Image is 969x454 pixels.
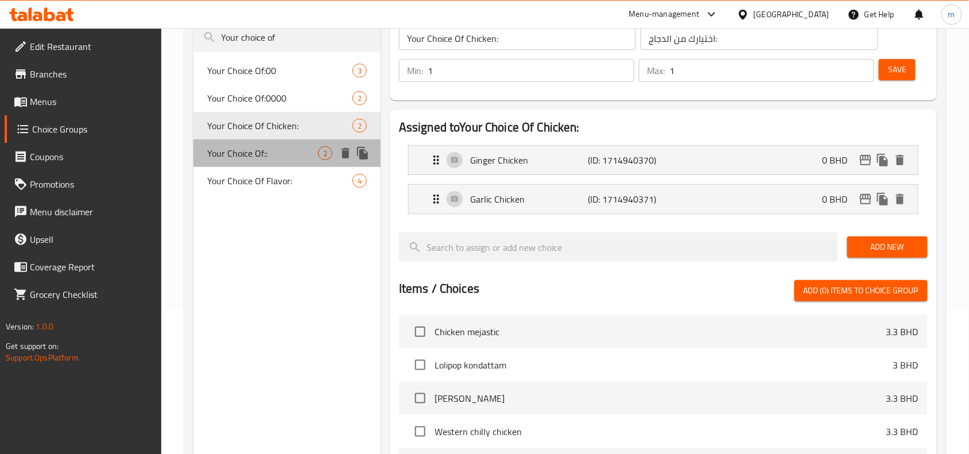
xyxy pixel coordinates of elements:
[5,88,162,115] a: Menus
[5,253,162,281] a: Coverage Report
[30,95,153,108] span: Menus
[409,185,918,214] div: Expand
[30,205,153,219] span: Menu disclaimer
[892,152,909,169] button: delete
[874,191,892,208] button: duplicate
[193,167,381,195] div: Your Choice Of Flavor:4
[193,23,381,52] input: search
[794,280,928,301] button: Add (0) items to choice group
[823,192,857,206] p: 0 BHD
[6,350,79,365] a: Support.OpsPlatform
[399,141,928,180] li: Expand
[352,174,367,188] div: Choices
[893,358,918,372] p: 3 BHD
[36,319,53,334] span: 1.0.0
[193,112,381,139] div: Your Choice Of Chicken:2
[847,236,928,258] button: Add New
[5,198,162,226] a: Menu disclaimer
[408,420,432,444] span: Select choice
[804,284,918,298] span: Add (0) items to choice group
[435,358,893,372] span: Lolipop kondattam
[408,320,432,344] span: Select choice
[588,153,666,167] p: (ID: 1714940370)
[30,288,153,301] span: Grocery Checklist
[319,148,332,159] span: 2
[30,150,153,164] span: Coupons
[886,391,918,405] p: 3.3 BHD
[399,280,479,297] h2: Items / Choices
[353,93,366,104] span: 2
[6,319,34,334] span: Version:
[879,59,916,80] button: Save
[5,170,162,198] a: Promotions
[207,64,352,77] span: Your Choice Of:00
[886,325,918,339] p: 3.3 BHD
[337,145,354,162] button: delete
[207,91,352,105] span: Your Choice Of:0000
[886,425,918,439] p: 3.3 BHD
[5,143,162,170] a: Coupons
[857,191,874,208] button: edit
[470,153,588,167] p: Ginger Chicken
[353,65,366,76] span: 3
[399,232,838,262] input: search
[30,232,153,246] span: Upsell
[408,386,432,410] span: Select choice
[5,60,162,88] a: Branches
[30,67,153,81] span: Branches
[5,33,162,60] a: Edit Restaurant
[629,7,700,21] div: Menu-management
[588,192,666,206] p: (ID: 1714940371)
[5,226,162,253] a: Upsell
[193,139,381,167] div: Your Choice Of::2deleteduplicate
[888,63,906,77] span: Save
[754,8,830,21] div: [GEOGRAPHIC_DATA]
[352,119,367,133] div: Choices
[407,64,423,77] p: Min:
[470,192,588,206] p: Garlic Chicken
[409,146,918,174] div: Expand
[399,180,928,219] li: Expand
[823,153,857,167] p: 0 BHD
[318,146,332,160] div: Choices
[5,115,162,143] a: Choice Groups
[647,64,665,77] p: Max:
[353,176,366,187] span: 4
[30,40,153,53] span: Edit Restaurant
[32,122,153,136] span: Choice Groups
[193,84,381,112] div: Your Choice Of:00002
[435,325,886,339] span: Chicken mejastic
[857,152,874,169] button: edit
[193,57,381,84] div: Your Choice Of:003
[352,64,367,77] div: Choices
[435,425,886,439] span: Western chilly chicken
[6,339,59,354] span: Get support on:
[354,145,371,162] button: duplicate
[207,119,352,133] span: Your Choice Of Chicken:
[856,240,918,254] span: Add New
[399,119,928,136] h2: Assigned to Your Choice Of Chicken:
[353,121,366,131] span: 2
[948,8,955,21] span: m
[435,391,886,405] span: [PERSON_NAME]
[5,281,162,308] a: Grocery Checklist
[207,146,318,160] span: Your Choice Of::
[30,177,153,191] span: Promotions
[892,191,909,208] button: delete
[874,152,892,169] button: duplicate
[30,260,153,274] span: Coverage Report
[207,174,352,188] span: Your Choice Of Flavor:
[352,91,367,105] div: Choices
[408,353,432,377] span: Select choice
